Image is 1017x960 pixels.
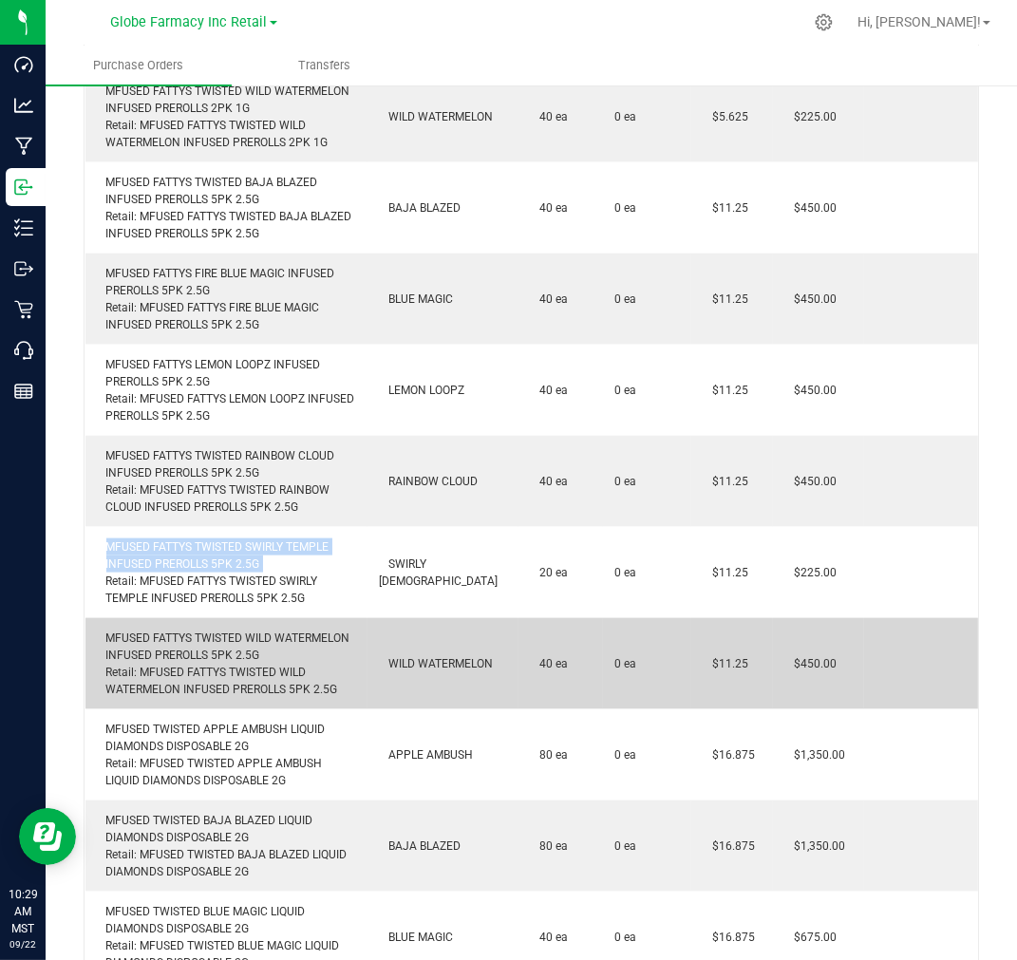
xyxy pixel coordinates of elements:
span: 0 ea [614,291,636,308]
span: $450.00 [784,657,837,670]
span: $16.875 [703,748,755,762]
div: MFUSED FATTYS TWISTED RAINBOW CLOUD INFUSED PREROLLS 5PK 2.5G Retail: MFUSED FATTYS TWISTED RAINB... [97,447,356,516]
a: Purchase Orders [46,46,232,85]
p: 09/22 [9,937,37,951]
span: $675.00 [784,931,837,944]
span: $225.00 [784,110,837,123]
inline-svg: Inbound [14,178,33,197]
span: $11.25 [703,475,748,488]
div: MFUSED FATTYS TWISTED BAJA BLAZED INFUSED PREROLLS 5PK 2.5G Retail: MFUSED FATTYS TWISTED BAJA BL... [97,174,356,242]
span: BAJA BLAZED [379,201,461,215]
span: SWIRLY [DEMOGRAPHIC_DATA] [379,557,498,588]
span: 20 ea [530,566,568,579]
span: 40 ea [530,201,568,215]
span: Transfers [273,57,376,74]
span: $11.25 [703,566,748,579]
span: 40 ea [530,110,568,123]
span: $11.25 [703,657,748,670]
span: WILD WATERMELON [379,110,493,123]
span: $450.00 [784,201,837,215]
span: $450.00 [784,384,837,397]
span: $1,350.00 [784,748,845,762]
span: $16.875 [703,931,755,944]
inline-svg: Analytics [14,96,33,115]
span: RAINBOW CLOUD [379,475,478,488]
div: Manage settings [812,13,836,31]
span: LEMON LOOPZ [379,384,464,397]
a: Transfers [232,46,418,85]
inline-svg: Manufacturing [14,137,33,156]
span: 80 ea [530,839,568,853]
div: MFUSED FATTYS LEMON LOOPZ INFUSED PREROLLS 5PK 2.5G Retail: MFUSED FATTYS LEMON LOOPZ INFUSED PRE... [97,356,356,424]
p: 10:29 AM MST [9,886,37,937]
span: 40 ea [530,475,568,488]
span: APPLE AMBUSH [379,748,473,762]
span: 0 ea [614,929,636,946]
inline-svg: Call Center [14,341,33,360]
span: WILD WATERMELON [379,657,493,670]
span: 0 ea [614,746,636,763]
span: $5.625 [703,110,748,123]
div: MFUSED FATTYS TWISTED WILD WATERMELON INFUSED PREROLLS 5PK 2.5G Retail: MFUSED FATTYS TWISTED WIL... [97,630,356,698]
div: MFUSED TWISTED APPLE AMBUSH LIQUID DIAMONDS DISPOSABLE 2G Retail: MFUSED TWISTED APPLE AMBUSH LIQ... [97,721,356,789]
inline-svg: Inventory [14,218,33,237]
span: 40 ea [530,657,568,670]
span: $11.25 [703,292,748,306]
span: 80 ea [530,748,568,762]
span: 0 ea [614,382,636,399]
span: $1,350.00 [784,839,845,853]
span: 40 ea [530,931,568,944]
span: 0 ea [614,108,636,125]
inline-svg: Dashboard [14,55,33,74]
span: $16.875 [703,839,755,853]
div: MFUSED FATTYS TWISTED SWIRLY TEMPLE INFUSED PREROLLS 5PK 2.5G Retail: MFUSED FATTYS TWISTED SWIRL... [97,538,356,607]
span: $450.00 [784,292,837,306]
span: 40 ea [530,384,568,397]
span: 40 ea [530,292,568,306]
span: 0 ea [614,838,636,855]
span: 0 ea [614,655,636,672]
inline-svg: Outbound [14,259,33,278]
span: $450.00 [784,475,837,488]
inline-svg: Retail [14,300,33,319]
iframe: Resource center [19,808,76,865]
div: MFUSED TWISTED BAJA BLAZED LIQUID DIAMONDS DISPOSABLE 2G Retail: MFUSED TWISTED BAJA BLAZED LIQUI... [97,812,356,880]
span: Hi, [PERSON_NAME]! [857,14,981,29]
div: MFUSED FATTYS TWISTED WILD WATERMELON INFUSED PREROLLS 2PK 1G Retail: MFUSED FATTYS TWISTED WILD ... [97,83,356,151]
span: BLUE MAGIC [379,292,453,306]
span: Purchase Orders [67,57,209,74]
span: 0 ea [614,564,636,581]
div: MFUSED FATTYS FIRE BLUE MAGIC INFUSED PREROLLS 5PK 2.5G Retail: MFUSED FATTYS FIRE BLUE MAGIC INF... [97,265,356,333]
span: BAJA BLAZED [379,839,461,853]
span: $11.25 [703,384,748,397]
span: 0 ea [614,473,636,490]
span: 0 ea [614,199,636,216]
span: Globe Farmacy Inc Retail [111,14,268,30]
span: BLUE MAGIC [379,931,453,944]
span: $225.00 [784,566,837,579]
span: $11.25 [703,201,748,215]
inline-svg: Reports [14,382,33,401]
